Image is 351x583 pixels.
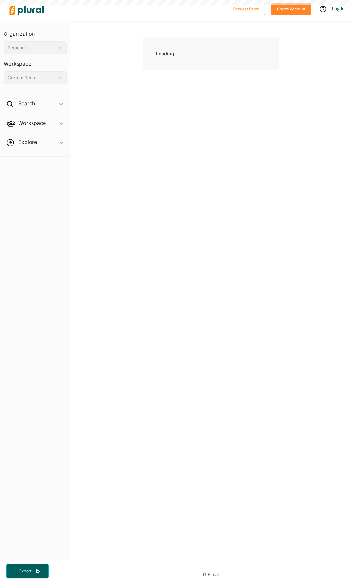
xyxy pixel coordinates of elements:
a: Log In [332,6,344,12]
div: Loading... [143,37,279,70]
button: Export [6,564,49,578]
span: Export [15,568,36,574]
h3: Organization [4,24,67,39]
a: Create Account [271,5,311,12]
small: © Plural [202,572,219,577]
a: Request Demo [228,5,265,12]
div: Personal [8,45,56,51]
h2: Search [18,100,35,107]
h3: Workspace [4,54,67,69]
div: Current Team [8,74,56,81]
button: Create Account [271,3,311,15]
button: Request Demo [228,3,265,15]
